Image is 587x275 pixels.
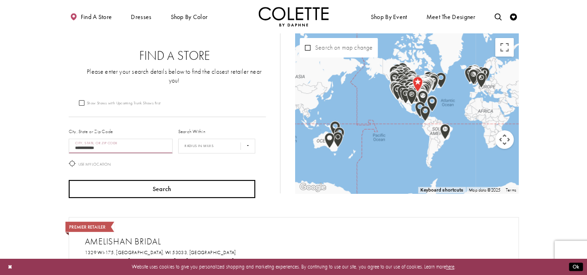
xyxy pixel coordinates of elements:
h2: Find a Store [83,49,266,63]
a: Terms (opens in new tab) [506,187,516,193]
label: Search Within [178,128,206,135]
button: Toggle fullscreen view [495,38,514,57]
a: Open this area in Google Maps (opens a new window) [297,181,328,193]
img: Colette by Daphne [258,7,329,26]
span: Shop by color [170,13,207,20]
button: Map camera controls [495,130,514,149]
a: here [446,263,454,270]
a: Visit Colette by Daphne page - Opens in new tab [128,257,234,265]
div: Map with store locations [295,33,519,193]
span: Shop By Event [369,7,409,26]
img: Google [297,181,328,193]
p: Please enter your search details below to find the closest retailer near you! [83,68,266,85]
span: Shop By Event [371,13,407,20]
label: City, State or Zip Code [69,128,113,135]
span: Collections: [85,257,127,265]
a: Toggle search [493,7,503,26]
select: Radius In Miles [178,139,256,153]
span: Premier Retailer [69,224,105,230]
a: Opens in new tab [85,249,236,256]
a: Find a store [69,7,114,26]
input: City, State, or ZIP Code [69,139,173,153]
a: Visit Home Page [258,7,329,26]
span: Meet the designer [426,13,475,20]
span: Shop by color [169,7,209,26]
button: Submit Dialog [569,262,583,271]
a: Meet the designer [425,7,477,26]
a: Check Wishlist [508,7,519,26]
span: Map data ©2025 [469,187,500,193]
p: Website uses cookies to give you personalized shopping and marketing experiences. By continuing t... [51,262,536,271]
span: Find a store [81,13,112,20]
h2: Amelishan Bridal [85,237,510,247]
span: Dresses [129,7,153,26]
button: Search [69,180,256,198]
button: Keyboard shortcuts [420,187,463,193]
button: Close Dialog [4,261,16,273]
span: Dresses [131,13,151,20]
